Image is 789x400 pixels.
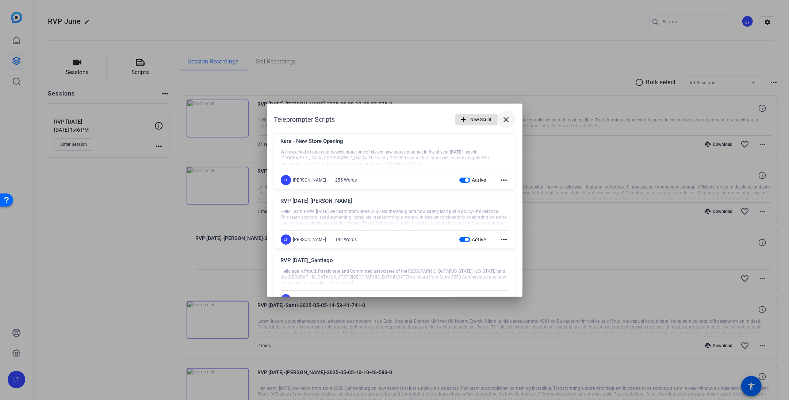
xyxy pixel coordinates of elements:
mat-icon: more_horiz [500,295,509,304]
div: RVP [DATE]-[PERSON_NAME] [281,197,509,209]
div: LT [281,234,291,245]
div: 255 Words [336,177,357,183]
mat-icon: add [460,116,468,124]
button: New Script [455,114,498,125]
span: Active [472,296,486,302]
span: Active [472,237,486,242]
div: [PERSON_NAME] [293,177,326,183]
mat-icon: more_horiz [500,235,509,244]
div: LT [281,175,291,185]
span: New Script [471,113,492,127]
div: RVP [DATE]_Santiago [281,256,509,268]
div: [PERSON_NAME] [293,296,326,302]
div: [PERSON_NAME] [293,237,326,242]
div: LT [281,294,291,304]
h1: Teleprompter Scripts [274,115,335,124]
mat-icon: close [502,115,511,124]
div: Kara - New Store Opening [281,137,509,149]
span: Active [472,177,486,183]
div: 224 Words [336,296,357,302]
mat-icon: more_horiz [500,176,509,185]
div: 192 Words [336,237,357,242]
